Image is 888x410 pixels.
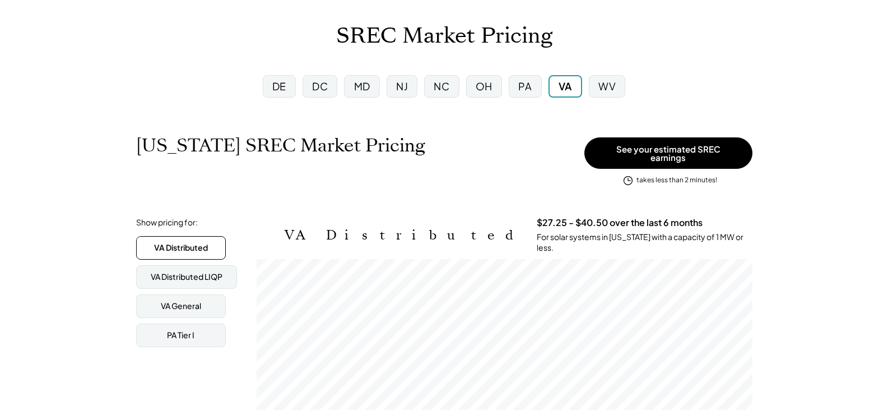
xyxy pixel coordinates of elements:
[136,135,425,156] h1: [US_STATE] SREC Market Pricing
[354,79,370,93] div: MD
[636,176,717,185] div: takes less than 2 minutes!
[396,79,408,93] div: NJ
[559,79,572,93] div: VA
[167,330,194,341] div: PA Tier I
[518,79,532,93] div: PA
[161,301,201,312] div: VA General
[336,23,552,49] h1: SREC Market Pricing
[476,79,492,93] div: OH
[312,79,328,93] div: DC
[285,227,520,243] h2: VA Distributed
[537,232,752,254] div: For solar systems in [US_STATE] with a capacity of 1 MW or less.
[434,79,449,93] div: NC
[272,79,286,93] div: DE
[537,217,703,229] h3: $27.25 - $40.50 over the last 6 months
[136,217,198,228] div: Show pricing for:
[584,137,752,169] button: See your estimated SREC earnings
[154,242,208,254] div: VA Distributed
[598,79,616,93] div: WV
[151,271,222,283] div: VA Distributed LIQP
